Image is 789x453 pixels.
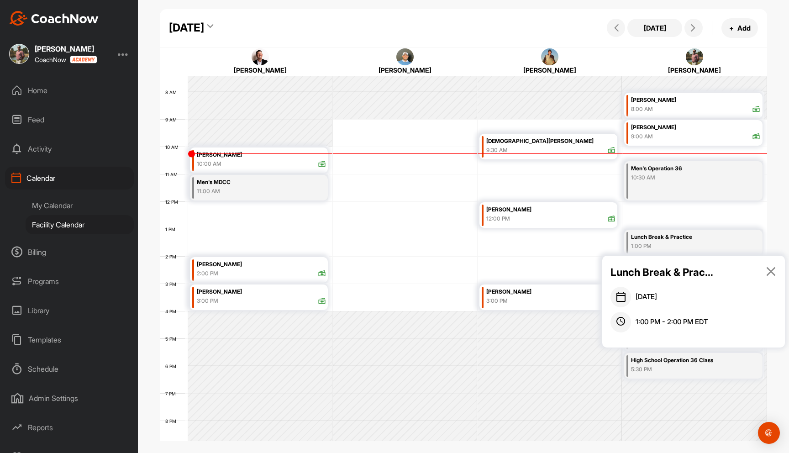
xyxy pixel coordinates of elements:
[160,226,184,232] div: 1 PM
[610,264,713,280] p: Lunch Break & Practice
[197,187,304,195] div: 11:00 AM
[631,232,738,242] div: Lunch Break & Practice
[631,105,653,113] div: 8:00 AM
[160,363,185,369] div: 6 PM
[197,269,218,278] div: 2:00 PM
[252,48,269,66] img: square_33d1b9b665a970990590299d55b62fd8.jpg
[729,23,734,33] span: +
[197,259,326,270] div: [PERSON_NAME]
[5,387,134,410] div: Admin Settings
[486,205,615,215] div: [PERSON_NAME]
[486,287,615,297] div: [PERSON_NAME]
[160,281,185,287] div: 3 PM
[5,299,134,322] div: Library
[721,18,758,38] button: +Add
[197,297,218,305] div: 3:00 PM
[35,56,97,63] div: CoachNow
[627,19,682,37] button: [DATE]
[486,146,508,154] div: 9:30 AM
[5,416,134,439] div: Reports
[636,292,657,302] span: [DATE]
[5,270,134,293] div: Programs
[197,177,304,188] div: Men's MDCC
[636,317,708,327] span: 1:00 PM - 2:00 PM EDT
[160,117,186,122] div: 9 AM
[160,144,188,150] div: 10 AM
[490,65,610,75] div: [PERSON_NAME]
[631,355,738,366] div: High School Operation 36 Class
[26,196,134,215] div: My Calendar
[486,136,615,147] div: [DEMOGRAPHIC_DATA][PERSON_NAME]
[9,44,29,64] img: square_67b95d90d14622879c0c59f72079d0a0.jpg
[631,163,738,174] div: Men's Operation 36
[197,150,326,160] div: [PERSON_NAME]
[5,167,134,190] div: Calendar
[631,365,738,374] div: 5:30 PM
[26,215,134,234] div: Facility Calendar
[160,90,186,95] div: 8 AM
[486,215,510,223] div: 12:00 PM
[5,241,134,263] div: Billing
[631,95,761,105] div: [PERSON_NAME]
[631,242,738,250] div: 1:00 PM
[5,108,134,131] div: Feed
[197,160,221,168] div: 10:00 AM
[631,174,738,182] div: 10:30 AM
[758,422,780,444] div: Open Intercom Messenger
[70,56,97,63] img: CoachNow acadmey
[35,45,97,53] div: [PERSON_NAME]
[631,132,653,141] div: 9:00 AM
[200,65,321,75] div: [PERSON_NAME]
[197,287,326,297] div: [PERSON_NAME]
[686,48,703,66] img: square_67b95d90d14622879c0c59f72079d0a0.jpg
[541,48,558,66] img: square_d878ab059a2e71ed704595ecd2975d9d.jpg
[160,309,185,314] div: 4 PM
[396,48,414,66] img: square_e23a613f319df89c3b7d878fa55ff902.jpg
[486,297,508,305] div: 3:00 PM
[160,199,187,205] div: 12 PM
[169,20,204,36] div: [DATE]
[345,65,465,75] div: [PERSON_NAME]
[160,336,185,342] div: 5 PM
[5,328,134,351] div: Templates
[5,79,134,102] div: Home
[160,172,187,177] div: 11 AM
[635,65,755,75] div: [PERSON_NAME]
[631,122,761,133] div: [PERSON_NAME]
[160,391,185,396] div: 7 PM
[5,358,134,380] div: Schedule
[5,137,134,160] div: Activity
[160,254,185,259] div: 2 PM
[160,418,185,424] div: 8 PM
[9,11,99,26] img: CoachNow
